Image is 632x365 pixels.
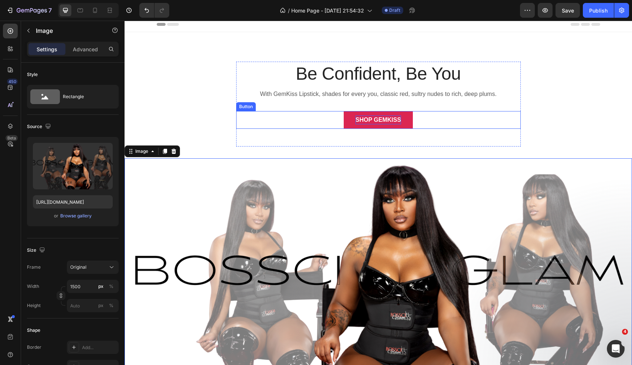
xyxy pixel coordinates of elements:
[73,45,98,53] p: Advanced
[36,26,99,35] p: Image
[109,283,113,290] div: %
[27,344,41,351] div: Border
[27,122,52,132] div: Source
[60,212,92,220] button: Browse gallery
[27,71,38,78] div: Style
[562,7,574,14] span: Save
[67,299,119,312] input: px%
[48,6,52,15] p: 7
[96,282,105,291] button: %
[67,280,119,293] input: px%
[291,7,364,14] span: Home Page - [DATE] 21:54:32
[82,344,117,351] div: Add...
[27,264,41,271] label: Frame
[33,143,113,189] img: preview-image
[107,282,116,291] button: px
[67,261,119,274] button: Original
[589,7,608,14] div: Publish
[3,3,55,18] button: 7
[63,88,108,105] div: Rectangle
[607,340,625,358] iframe: Intercom live chat
[107,301,116,310] button: px
[9,127,25,134] div: Image
[6,135,18,141] div: Beta
[113,83,130,89] div: Button
[96,301,105,310] button: %
[555,3,580,18] button: Save
[60,213,92,219] div: Browse gallery
[219,90,288,108] button: SHOP GEMKISS
[33,195,113,209] input: https://example.com/image.jpg
[622,329,628,335] span: 4
[389,7,400,14] span: Draft
[27,302,41,309] label: Height
[139,3,169,18] div: Undo/Redo
[7,79,18,85] div: 450
[27,327,40,334] div: Shape
[98,283,103,290] div: px
[231,95,276,104] div: SHOP GEMKISS
[70,264,86,271] span: Original
[54,211,58,220] span: or
[27,283,39,290] label: Width
[288,7,290,14] span: /
[27,245,47,255] div: Size
[109,302,113,309] div: %
[98,302,103,309] div: px
[125,21,632,365] iframe: Design area
[583,3,614,18] button: Publish
[37,45,57,53] p: Settings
